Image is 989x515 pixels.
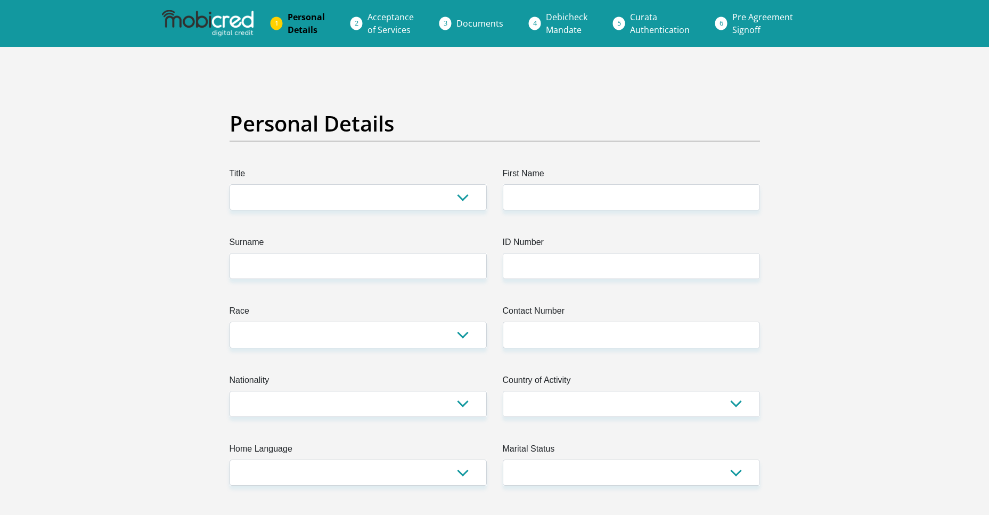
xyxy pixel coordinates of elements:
[230,374,487,391] label: Nationality
[503,305,760,322] label: Contact Number
[230,236,487,253] label: Surname
[456,18,503,29] span: Documents
[230,253,487,279] input: Surname
[230,111,760,136] h2: Personal Details
[162,10,254,37] img: mobicred logo
[503,322,760,348] input: Contact Number
[288,11,325,36] span: Personal Details
[230,443,487,460] label: Home Language
[230,305,487,322] label: Race
[503,374,760,391] label: Country of Activity
[630,11,690,36] span: Curata Authentication
[724,6,802,40] a: Pre AgreementSignoff
[359,6,422,40] a: Acceptanceof Services
[367,11,414,36] span: Acceptance of Services
[503,253,760,279] input: ID Number
[503,443,760,460] label: Marital Status
[503,167,760,184] label: First Name
[622,6,698,40] a: CurataAuthentication
[537,6,596,40] a: DebicheckMandate
[503,236,760,253] label: ID Number
[279,6,333,40] a: PersonalDetails
[448,13,512,34] a: Documents
[546,11,587,36] span: Debicheck Mandate
[732,11,793,36] span: Pre Agreement Signoff
[230,167,487,184] label: Title
[503,184,760,210] input: First Name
